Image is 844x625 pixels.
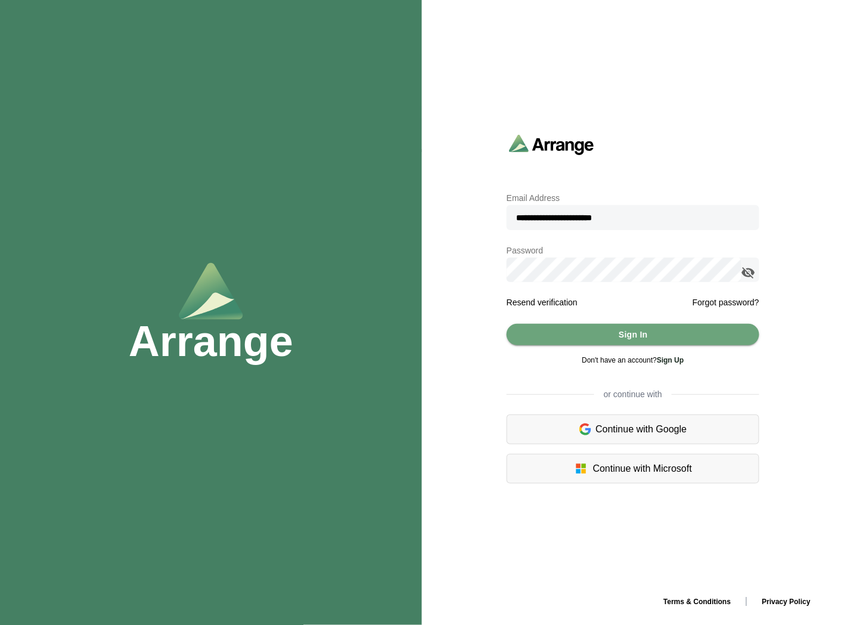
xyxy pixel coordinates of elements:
[753,598,820,606] a: Privacy Policy
[745,596,747,606] span: |
[657,356,684,364] a: Sign Up
[579,422,591,437] img: google-logo.6d399ca0.svg
[507,414,759,444] div: Continue with Google
[654,598,740,606] a: Terms & Conditions
[618,323,648,346] span: Sign In
[509,134,594,155] img: arrangeai-name-small-logo.4d2b8aee.svg
[507,298,578,307] a: Resend verification
[507,243,759,258] p: Password
[129,320,293,363] h1: Arrange
[507,191,759,205] p: Email Address
[594,388,672,400] span: or continue with
[574,462,588,476] img: microsoft-logo.7cf64d5f.svg
[507,454,759,484] div: Continue with Microsoft
[741,265,756,280] i: appended action
[582,356,684,364] span: Don't have an account?
[507,324,759,345] button: Sign In
[693,295,759,310] a: Forgot password?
